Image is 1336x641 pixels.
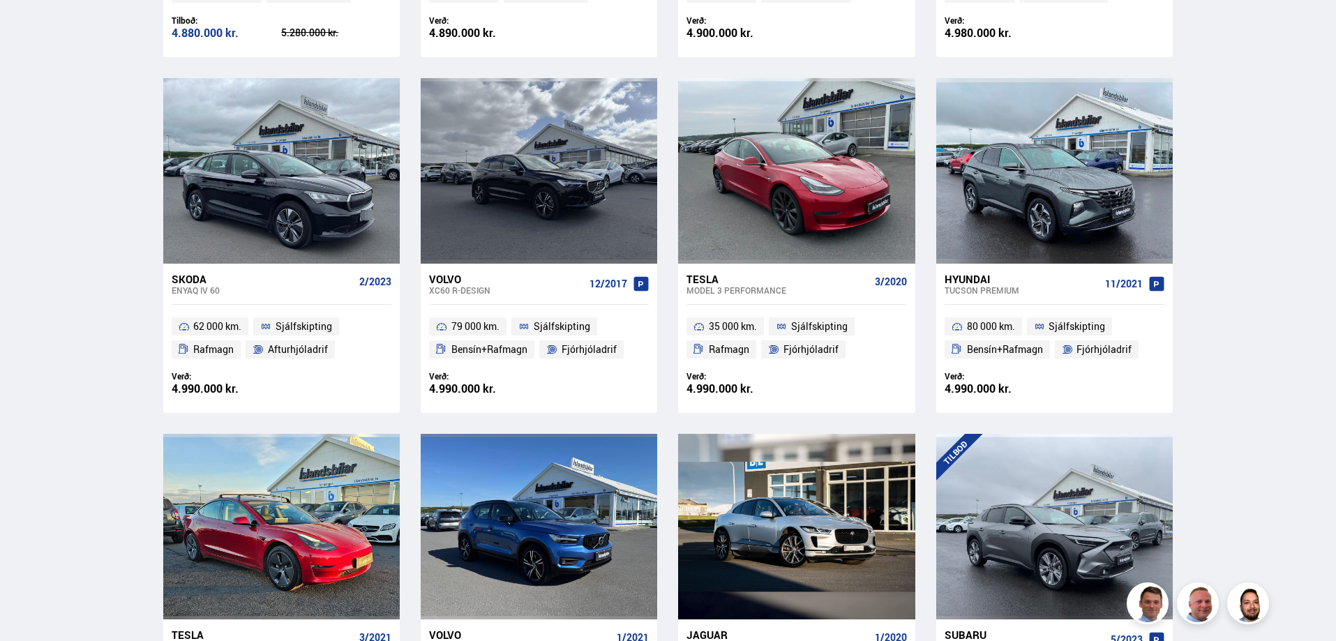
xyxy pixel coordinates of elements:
[1179,585,1221,626] img: siFngHWaQ9KaOqBr.png
[783,341,839,358] span: Fjórhjóladrif
[172,285,354,295] div: Enyaq iV 60
[562,341,617,358] span: Fjórhjóladrif
[429,15,539,26] div: Verð:
[945,15,1055,26] div: Verð:
[678,264,915,413] a: Tesla Model 3 PERFORMANCE 3/2020 35 000 km. Sjálfskipting Rafmagn Fjórhjóladrif Verð: 4.990.000 kr.
[281,28,391,38] div: 5.280.000 kr.
[791,318,848,335] span: Sjálfskipting
[686,273,869,285] div: Tesla
[709,318,757,335] span: 35 000 km.
[172,628,354,641] div: Tesla
[875,276,907,287] span: 3/2020
[193,318,241,335] span: 62 000 km.
[429,383,539,395] div: 4.990.000 kr.
[429,27,539,39] div: 4.890.000 kr.
[709,341,749,358] span: Rafmagn
[945,27,1055,39] div: 4.980.000 kr.
[451,341,527,358] span: Bensín+Rafmagn
[967,341,1043,358] span: Bensín+Rafmagn
[686,15,797,26] div: Verð:
[451,318,500,335] span: 79 000 km.
[1229,585,1271,626] img: nhp88E3Fdnt1Opn2.png
[686,371,797,382] div: Verð:
[429,628,611,641] div: Volvo
[945,383,1055,395] div: 4.990.000 kr.
[1049,318,1105,335] span: Sjálfskipting
[1129,585,1171,626] img: FbJEzSuNWCJXmdc-.webp
[172,371,282,382] div: Verð:
[172,27,282,39] div: 4.880.000 kr.
[945,273,1099,285] div: Hyundai
[686,27,797,39] div: 4.900.000 kr.
[945,628,1105,641] div: Subaru
[421,264,657,413] a: Volvo XC60 R-DESIGN 12/2017 79 000 km. Sjálfskipting Bensín+Rafmagn Fjórhjóladrif Verð: 4.990.000...
[163,264,400,413] a: Skoda Enyaq iV 60 2/2023 62 000 km. Sjálfskipting Rafmagn Afturhjóladrif Verð: 4.990.000 kr.
[945,371,1055,382] div: Verð:
[686,383,797,395] div: 4.990.000 kr.
[193,341,234,358] span: Rafmagn
[359,276,391,287] span: 2/2023
[590,278,627,289] span: 12/2017
[686,628,869,641] div: Jaguar
[268,341,328,358] span: Afturhjóladrif
[429,273,584,285] div: Volvo
[172,273,354,285] div: Skoda
[1076,341,1132,358] span: Fjórhjóladrif
[967,318,1015,335] span: 80 000 km.
[1105,278,1143,289] span: 11/2021
[172,15,282,26] div: Tilboð:
[945,285,1099,295] div: Tucson PREMIUM
[936,264,1173,413] a: Hyundai Tucson PREMIUM 11/2021 80 000 km. Sjálfskipting Bensín+Rafmagn Fjórhjóladrif Verð: 4.990....
[534,318,590,335] span: Sjálfskipting
[11,6,53,47] button: Open LiveChat chat widget
[276,318,332,335] span: Sjálfskipting
[429,371,539,382] div: Verð:
[172,383,282,395] div: 4.990.000 kr.
[429,285,584,295] div: XC60 R-DESIGN
[686,285,869,295] div: Model 3 PERFORMANCE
